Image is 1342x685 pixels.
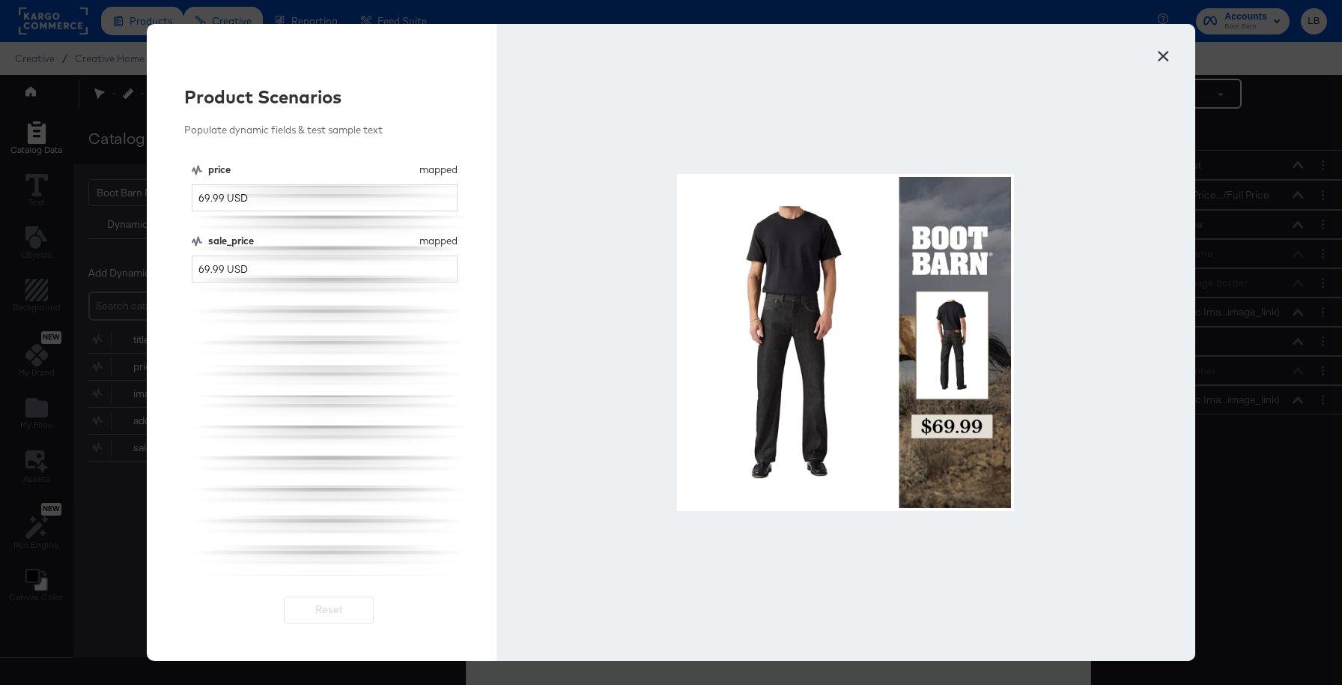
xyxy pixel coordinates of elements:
[208,234,414,248] div: sale_price
[419,234,458,248] div: mapped
[184,123,474,137] div: Populate dynamic fields & test sample text
[184,84,474,109] div: Product Scenarios
[419,163,458,177] div: mapped
[1150,39,1176,66] button: ×
[192,184,458,212] input: No Value
[192,256,458,283] input: No Value
[208,163,414,177] div: price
